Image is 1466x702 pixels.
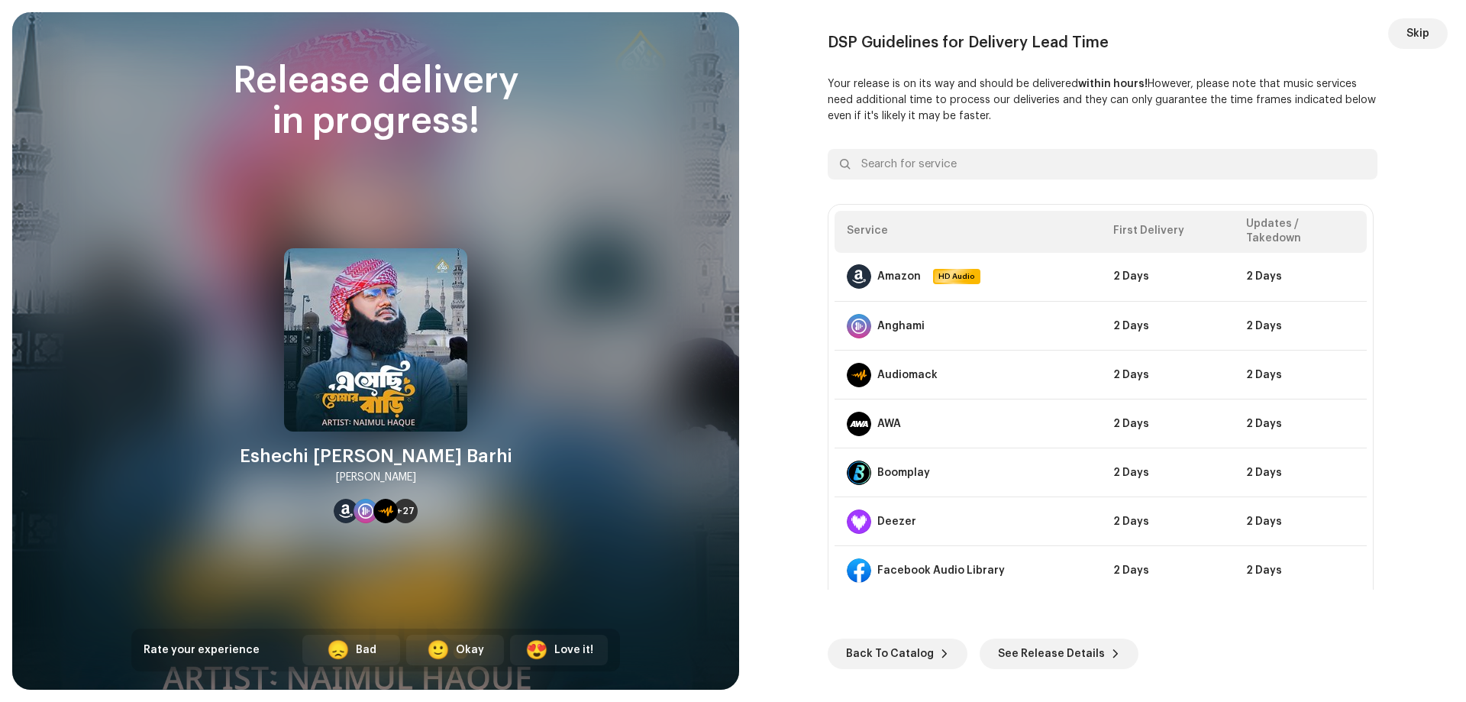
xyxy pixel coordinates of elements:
td: 2 Days [1234,546,1367,595]
td: 2 Days [1234,400,1367,448]
div: Audiomack [877,369,938,381]
th: Service [835,211,1101,253]
div: Bad [356,642,376,658]
div: Okay [456,642,484,658]
button: Skip [1388,18,1448,49]
p: Your release is on its way and should be delivered However, please note that music services need ... [828,76,1377,125]
span: Rate your experience [144,645,260,655]
div: Anghami [877,320,925,332]
div: Release delivery in progress! [131,61,620,142]
button: Back To Catalog [828,639,967,669]
th: First Delivery [1101,211,1234,253]
div: 😞 [327,641,350,659]
div: DSP Guidelines for Delivery Lead Time [828,34,1377,52]
td: 2 Days [1234,253,1367,302]
td: 2 Days [1101,351,1234,400]
td: 2 Days [1234,448,1367,497]
td: 2 Days [1234,497,1367,546]
td: 2 Days [1101,253,1234,302]
input: Search for service [828,149,1377,180]
span: +27 [396,505,415,517]
span: Back To Catalog [846,639,934,669]
td: 2 Days [1101,497,1234,546]
div: 😍 [525,641,548,659]
td: 2 Days [1101,302,1234,351]
th: Updates / Takedown [1234,211,1367,253]
span: Skip [1406,18,1429,49]
div: Eshechi [PERSON_NAME] Barhi [240,444,512,468]
td: 2 Days [1101,546,1234,595]
div: Love it! [554,642,593,658]
div: Boomplay [877,467,930,479]
img: 511106ae-698a-4203-9fb2-fa0ee2931162 [284,248,467,432]
div: AWA [877,418,901,430]
div: [PERSON_NAME] [336,468,416,487]
td: 2 Days [1101,448,1234,497]
div: 🙂 [427,641,450,659]
div: Deezer [877,516,916,528]
td: 2 Days [1234,302,1367,351]
td: 2 Days [1101,400,1234,448]
b: within hours! [1078,79,1148,89]
td: 2 Days [1234,351,1367,400]
div: Facebook Audio Library [877,565,1005,577]
div: Amazon [877,270,921,283]
span: HD Audio [935,270,979,283]
span: See Release Details [998,639,1105,669]
button: See Release Details [980,639,1138,669]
